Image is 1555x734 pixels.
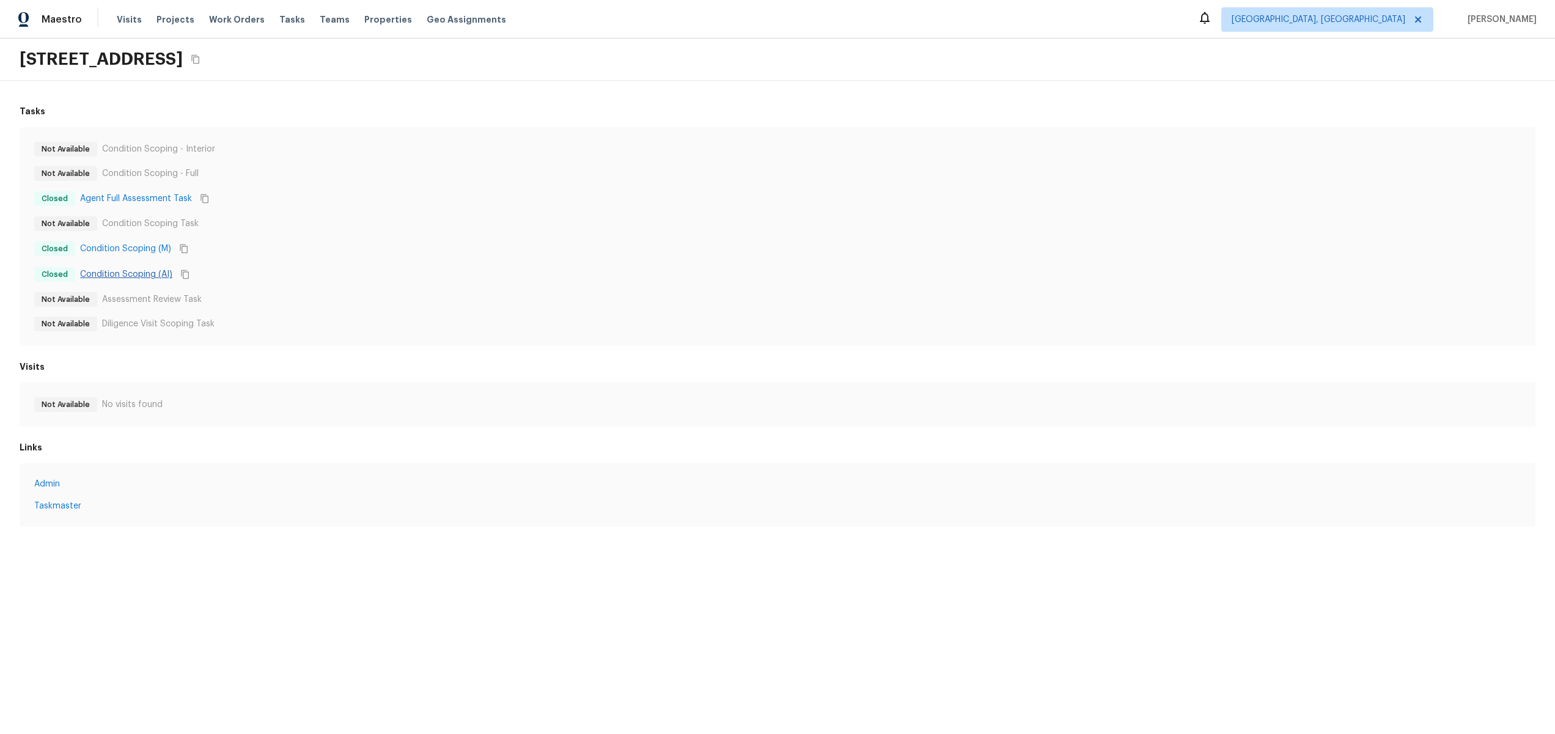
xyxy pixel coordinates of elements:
p: Condition Scoping - Interior [102,143,215,155]
span: Closed [37,243,73,255]
span: [PERSON_NAME] [1463,13,1537,26]
span: Not Available [37,167,95,180]
a: Taskmaster [34,500,1521,512]
h6: Links [20,441,1535,453]
h6: Tasks [20,105,1535,117]
button: Copy Task ID [197,191,213,207]
p: Condition Scoping Task [102,218,199,230]
span: Maestro [42,13,82,26]
span: Projects [156,13,194,26]
button: Copy Address [188,51,204,67]
span: [GEOGRAPHIC_DATA], [GEOGRAPHIC_DATA] [1232,13,1405,26]
span: Visits [117,13,142,26]
span: Work Orders [209,13,265,26]
span: Tasks [279,15,305,24]
span: Properties [364,13,412,26]
button: Copy Task ID [177,266,193,282]
span: Not Available [37,143,95,155]
span: Not Available [37,218,95,230]
span: Not Available [37,293,95,306]
p: Diligence Visit Scoping Task [102,318,215,330]
span: Not Available [37,398,95,411]
span: Not Available [37,318,95,330]
p: Condition Scoping - Full [102,167,199,180]
span: Closed [37,193,73,205]
p: No visits found [102,398,163,411]
a: Admin [34,478,1521,490]
h2: [STREET_ADDRESS] [20,48,183,70]
a: Agent Full Assessment Task [80,193,192,205]
h6: Visits [20,361,1535,373]
a: Condition Scoping (AI) [80,268,172,281]
button: Copy Task ID [176,241,192,257]
span: Geo Assignments [427,13,506,26]
p: Assessment Review Task [102,293,202,306]
span: Closed [37,268,73,281]
span: Teams [320,13,350,26]
a: Condition Scoping (M) [80,243,171,255]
